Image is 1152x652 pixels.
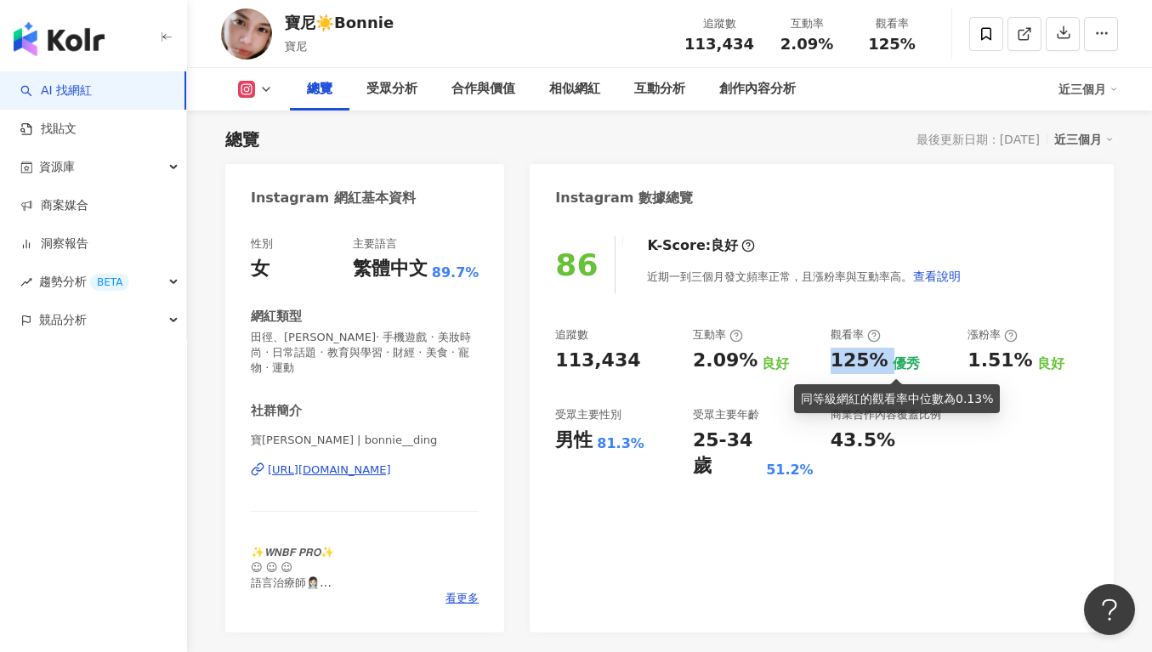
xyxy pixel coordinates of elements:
div: 51.2% [766,461,814,479]
div: 86 [555,247,598,282]
div: [URL][DOMAIN_NAME] [268,462,391,478]
div: 追蹤數 [684,15,754,32]
iframe: Help Scout Beacon - Open [1084,584,1135,635]
div: 近三個月 [1054,128,1114,150]
div: 受眾主要性別 [555,407,621,422]
div: 最後更新日期：[DATE] [916,133,1040,146]
div: 繁體中文 [353,256,428,282]
span: 2.09% [780,36,833,53]
div: 互動率 [693,327,743,343]
div: 主要語言 [353,236,397,252]
div: Instagram 數據總覽 [555,189,693,207]
a: searchAI 找網紅 [20,82,92,99]
div: 近期一到三個月發文頻率正常，且漲粉率與互動率高。 [647,259,962,293]
div: 43.5% [831,428,895,454]
span: 看更多 [445,591,479,606]
div: 社群簡介 [251,402,302,420]
span: 113,434 [684,35,754,53]
span: 寶尼 [285,40,307,53]
div: 創作內容分析 [719,79,796,99]
button: 查看說明 [912,259,962,293]
div: 互動分析 [634,79,685,99]
span: 查看說明 [913,269,961,283]
img: KOL Avatar [221,9,272,60]
div: 女 [251,256,270,282]
div: 25-34 歲 [693,428,762,480]
div: 2.09% [693,348,758,374]
div: Instagram 網紅基本資料 [251,189,416,207]
span: 寶[PERSON_NAME] | bonnie__ding [251,433,479,448]
img: logo [14,22,105,56]
span: 競品分析 [39,301,87,339]
div: 良好 [1037,354,1064,373]
div: 相似網紅 [549,79,600,99]
div: 81.3% [597,434,644,453]
div: 合作與價值 [451,79,515,99]
div: 男性 [555,428,593,454]
div: 1.51% [968,348,1032,374]
span: 趨勢分析 [39,263,129,301]
div: 近三個月 [1058,76,1118,103]
div: K-Score : [647,236,755,255]
div: 113,434 [555,348,640,374]
div: 良好 [711,236,738,255]
div: 良好 [762,354,789,373]
div: 受眾主要年齡 [693,407,759,422]
span: 田徑、[PERSON_NAME]· 手機遊戲 · 美妝時尚 · 日常話題 · 教育與學習 · 財經 · 美食 · 寵物 · 運動 [251,330,479,377]
a: 商案媒合 [20,197,88,214]
a: 洞察報告 [20,235,88,252]
span: 資源庫 [39,148,75,186]
div: 商業合作內容覆蓋比例 [831,407,941,422]
div: 網紅類型 [251,308,302,326]
a: [URL][DOMAIN_NAME] [251,462,479,478]
div: 觀看率 [860,15,924,32]
span: 125% [868,36,916,53]
span: rise [20,276,32,288]
div: BETA [90,274,129,291]
div: 寶尼☀️Bonnie [285,12,394,33]
div: 受眾分析 [366,79,417,99]
span: 0.13% [956,392,993,405]
div: 125% [831,348,888,374]
div: 總覽 [307,79,332,99]
div: 總覽 [225,128,259,151]
div: 互動率 [775,15,839,32]
div: 觀看率 [831,327,881,343]
div: 同等級網紅的觀看率中位數為 [801,389,993,408]
div: 漲粉率 [968,327,1018,343]
div: 優秀 [893,354,920,373]
span: 89.7% [432,264,480,282]
div: 追蹤數 [555,327,588,343]
div: 性別 [251,236,273,252]
a: 找貼文 [20,121,77,138]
